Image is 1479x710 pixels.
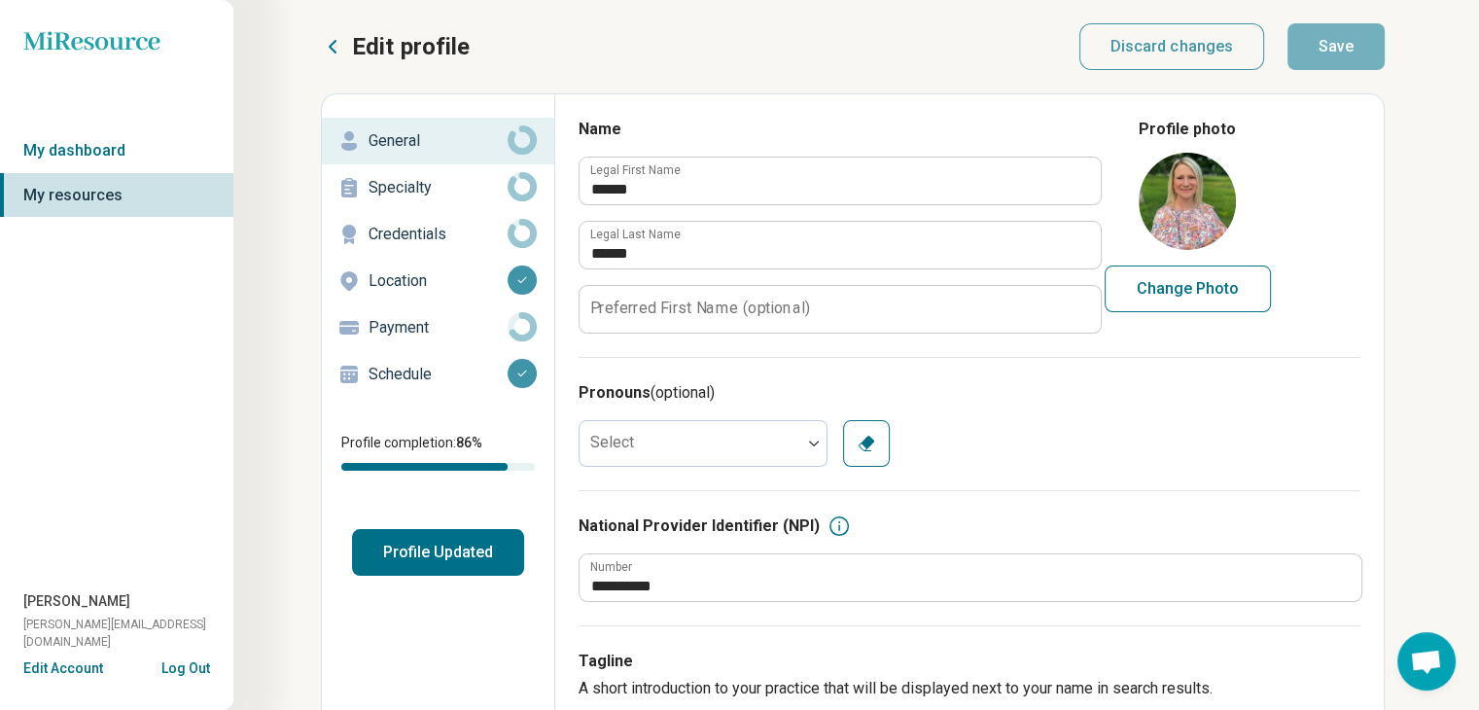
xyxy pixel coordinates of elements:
[579,650,1360,673] h3: Tagline
[23,658,103,679] button: Edit Account
[590,561,632,573] label: Number
[651,383,715,402] span: (optional)
[322,351,554,398] a: Schedule
[322,304,554,351] a: Payment
[579,677,1360,700] p: A short introduction to your practice that will be displayed next to your name in search results.
[1079,23,1265,70] button: Discard changes
[369,269,508,293] p: Location
[322,211,554,258] a: Credentials
[321,31,470,62] button: Edit profile
[352,529,524,576] button: Profile Updated
[1139,118,1236,141] legend: Profile photo
[456,435,482,450] span: 86 %
[23,616,233,651] span: [PERSON_NAME][EMAIL_ADDRESS][DOMAIN_NAME]
[322,421,554,482] div: Profile completion:
[369,363,508,386] p: Schedule
[590,164,681,176] label: Legal First Name
[369,316,508,339] p: Payment
[369,176,508,199] p: Specialty
[322,164,554,211] a: Specialty
[352,31,470,62] p: Edit profile
[369,129,508,153] p: General
[579,118,1100,141] h3: Name
[579,381,1360,405] h3: Pronouns
[590,229,681,240] label: Legal Last Name
[1139,153,1236,250] img: avatar image
[322,258,554,304] a: Location
[590,301,810,316] label: Preferred First Name (optional)
[322,118,554,164] a: General
[590,433,634,451] label: Select
[1287,23,1385,70] button: Save
[341,463,535,471] div: Profile completion
[23,591,130,612] span: [PERSON_NAME]
[161,658,210,674] button: Log Out
[579,515,820,538] h3: National Provider Identifier (NPI)
[1105,266,1271,312] button: Change Photo
[369,223,508,246] p: Credentials
[1397,632,1456,691] div: Open chat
